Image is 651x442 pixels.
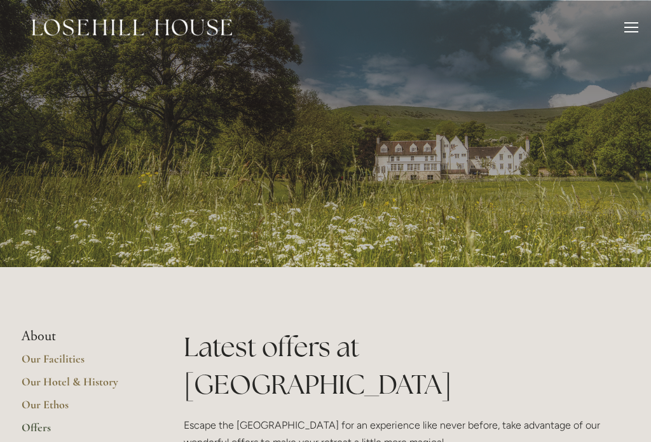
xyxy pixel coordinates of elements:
h1: Latest offers at [GEOGRAPHIC_DATA] [184,328,629,403]
a: Our Ethos [22,397,143,420]
a: Our Facilities [22,352,143,375]
img: Losehill House [32,19,232,36]
li: About [22,328,143,345]
a: Our Hotel & History [22,375,143,397]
